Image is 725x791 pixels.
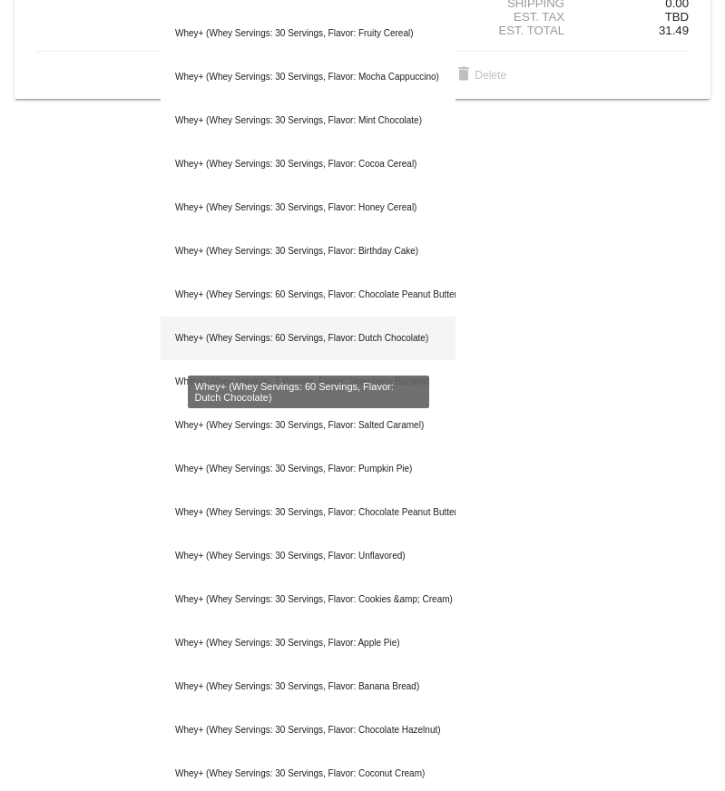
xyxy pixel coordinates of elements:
div: Whey+ (Whey Servings: 30 Servings, Flavor: Mint Chocolate) [161,99,456,142]
div: Whey+ (Whey Servings: 30 Servings, Flavor: Honey Cereal) [161,186,456,229]
span: Delete [453,69,506,82]
div: Whey+ (Whey Servings: 30 Servings, Flavor: Salted Caramel) [161,404,456,447]
div: Est. Total [471,24,580,37]
div: Whey+ (Whey Servings: 30 Servings, Flavor: Mocha Cappuccino) [161,55,456,99]
span: TBD [665,10,689,24]
mat-icon: delete [453,64,475,86]
div: Whey+ (Whey Servings: 30 Servings, Flavor: Fruity Cereal) [161,12,456,55]
div: Est. Tax [471,10,580,24]
div: Whey+ (Whey Servings: 30 Servings, Flavor: Chocolate Peanut Butter) [161,491,456,534]
div: Whey+ (Whey Servings: 30 Servings, Flavor: Chocolate Hazelnut) [161,708,456,752]
div: Whey+ (Whey Servings: 30 Servings, Flavor: Pumpkin Pie) [161,447,456,491]
div: Whey+ (Whey Servings: 60 Servings, Flavor: Chocolate Peanut Butter) [161,273,456,317]
div: Whey+ (Whey Servings: 30 Servings, Flavor: Cocoa Cereal) [161,142,456,186]
div: Whey+ (Whey Servings: 30 Servings, Flavor: Cookies &amp; Cream) [161,578,456,621]
button: Delete [438,59,521,92]
div: Whey+ (Whey Servings: 30 Servings, Flavor: Birthday Cake) [161,229,456,273]
div: Whey+ (Whey Servings: 30 Servings, Flavor: Unflavored) [161,534,456,578]
div: Whey+ (Whey Servings: 30 Servings, Flavor: Apple Pie) [161,621,456,665]
span: 31.49 [659,24,689,37]
div: Whey+ (Whey Servings: 30 Servings, Flavor: Banana Bread) [161,665,456,708]
div: Whey+ (Whey Servings: 60 Servings, Flavor: Dutch Chocolate) [161,317,456,360]
div: Whey+ (Whey Servings: 5 Pounds, Flavor: Strawberry Banana) [161,360,456,404]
